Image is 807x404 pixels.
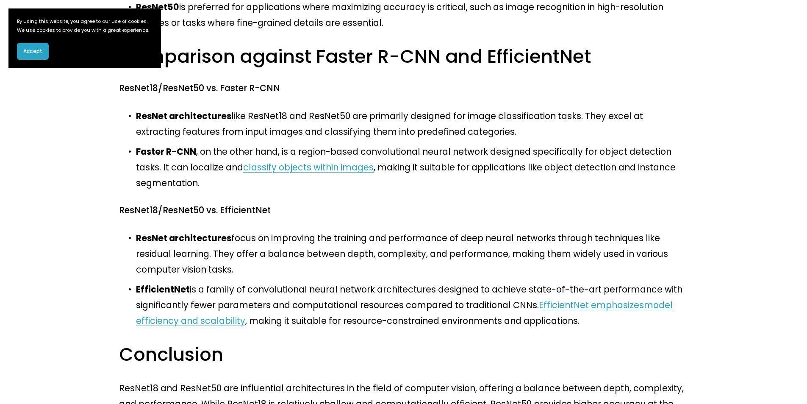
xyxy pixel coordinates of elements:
h4: ResNet18/ResNet50 vs. EfficientNet [119,204,688,217]
strong: ResNet50 [136,1,179,13]
p: , on the other hand, is a region-based convolutional neural network designed specifically for obj... [136,144,688,191]
a: classify objects within images [243,161,374,173]
p: By using this website, you agree to our use of cookies. We use cookies to provide you with a grea... [17,17,153,34]
strong: Faster R-CNN [136,145,196,158]
p: is a family of convolutional neural network architectures designed to achieve state-of-the-art pe... [136,281,688,329]
h3: Conclusion [119,342,688,367]
p: like ResNet18 and ResNet50 are primarily designed for image classification tasks. They excel at e... [136,108,688,139]
strong: ResNet architectures [136,232,231,244]
span: Accept [23,47,42,55]
h4: ResNet18/ResNet50 vs. Faster R-CNN [119,82,688,95]
strong: ResNet architectures [136,110,231,122]
section: Cookie banner [8,8,161,68]
p: focus on improving the training and performance of deep neural networks through techniques like r... [136,230,688,277]
button: Accept [17,43,49,60]
strong: EfficientNet [136,283,190,295]
h3: Comparison against Faster R-CNN and EfficientNet [119,44,688,69]
a: EfficientNet emphasizes [539,299,644,311]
